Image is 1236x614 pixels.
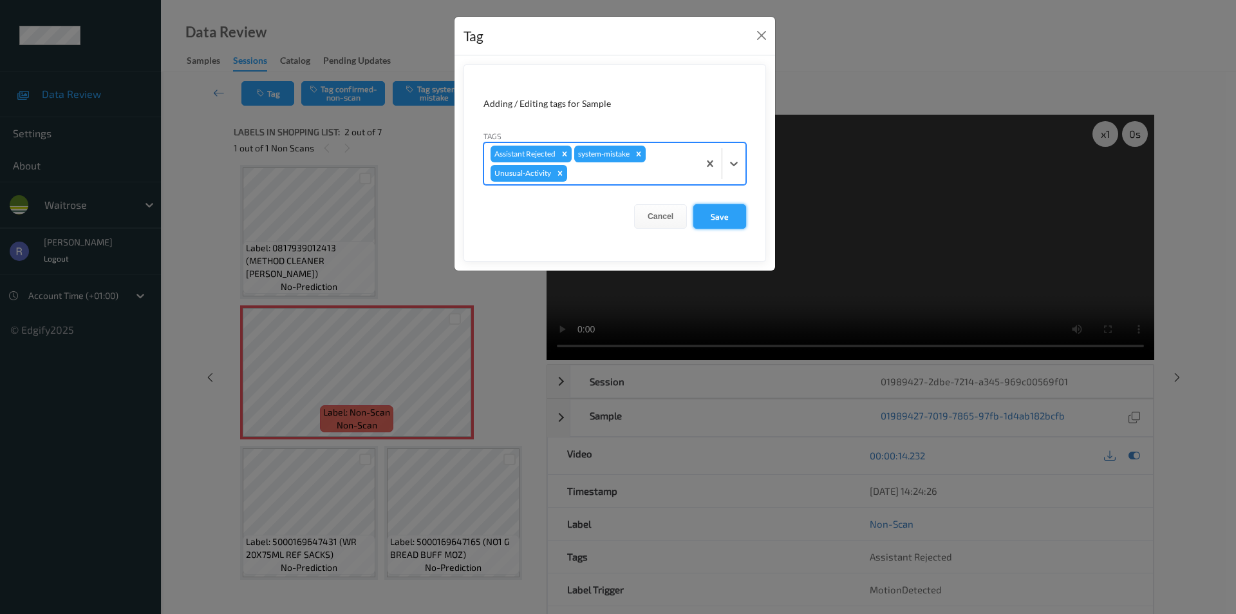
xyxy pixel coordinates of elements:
[632,146,646,162] div: Remove system-mistake
[483,97,746,110] div: Adding / Editing tags for Sample
[553,165,567,182] div: Remove Unusual-Activity
[491,165,553,182] div: Unusual-Activity
[557,146,572,162] div: Remove Assistant Rejected
[491,146,557,162] div: Assistant Rejected
[753,26,771,44] button: Close
[464,26,483,46] div: Tag
[574,146,632,162] div: system-mistake
[693,204,746,229] button: Save
[634,204,687,229] button: Cancel
[483,130,501,142] label: Tags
